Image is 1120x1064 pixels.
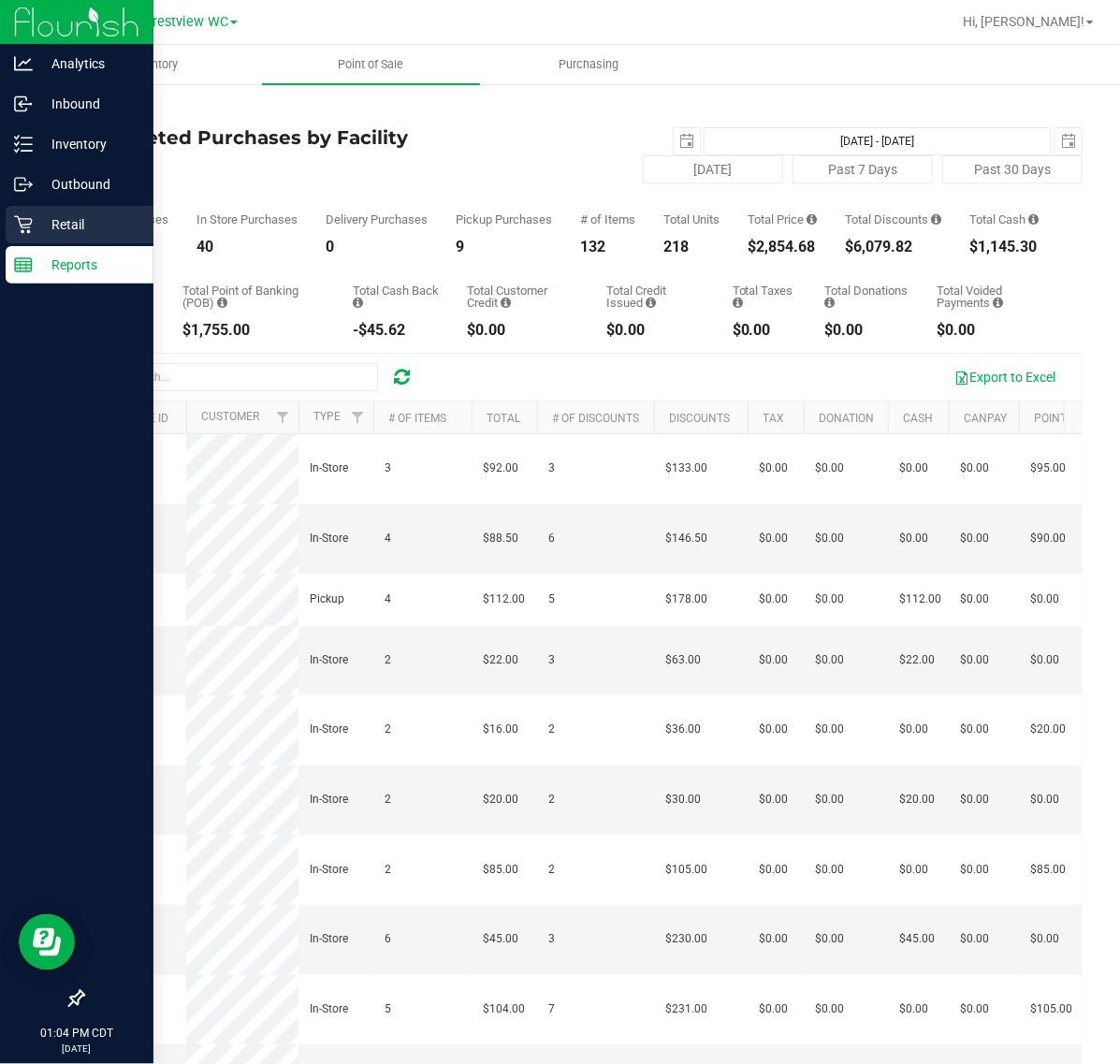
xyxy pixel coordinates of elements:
[548,459,555,477] span: 3
[899,791,935,809] span: $20.00
[548,530,555,547] span: 6
[960,530,989,547] span: $0.00
[819,412,874,425] a: Donation
[759,590,788,608] span: $0.00
[456,240,552,255] div: 9
[665,530,707,547] span: $146.50
[487,412,520,425] a: Total
[1030,1000,1072,1018] span: $105.00
[899,1000,928,1018] span: $0.00
[548,791,555,809] span: 2
[815,459,844,477] span: $0.00
[385,651,391,669] span: 2
[1028,213,1039,226] i: Sum of the successful, non-voided cash payment transactions for all purchases in the date range. ...
[468,284,579,309] div: Total Customer Credit
[759,459,788,477] span: $0.00
[196,213,298,226] div: In Store Purchases
[196,240,298,255] div: 40
[759,930,788,948] span: $0.00
[385,721,391,738] span: 2
[899,459,928,477] span: $0.00
[845,240,941,255] div: $6,079.82
[468,323,579,338] div: $0.00
[310,861,348,879] span: In-Store
[960,861,989,879] span: $0.00
[899,930,935,948] span: $45.00
[342,401,373,433] a: Filter
[548,651,555,669] span: 3
[1030,530,1066,547] span: $90.00
[483,651,518,669] span: $22.00
[937,284,1055,309] div: Total Voided Payments
[960,721,989,738] span: $0.00
[201,410,259,423] a: Customer
[268,401,298,433] a: Filter
[14,175,33,194] inline-svg: Outbound
[960,791,989,809] span: $0.00
[456,213,552,226] div: Pickup Purchases
[963,14,1084,29] span: Hi, [PERSON_NAME]!
[665,459,707,477] span: $133.00
[665,1000,707,1018] span: $231.00
[825,284,909,309] div: Total Donations
[815,721,844,738] span: $0.00
[733,297,743,309] i: Sum of the total taxes for all purchases in the date range.
[483,791,518,809] span: $20.00
[14,215,33,234] inline-svg: Retail
[606,323,705,338] div: $0.00
[313,56,429,73] span: Point of Sale
[310,721,348,738] span: In-Store
[33,52,145,75] p: Analytics
[502,297,512,309] i: Sum of the successful, non-voided payments using account credit for all purchases in the date range.
[960,459,989,477] span: $0.00
[385,861,391,879] span: 2
[899,651,935,669] span: $22.00
[262,45,479,84] a: Point of Sale
[310,530,348,547] span: In-Store
[8,1042,145,1056] p: [DATE]
[815,590,844,608] span: $0.00
[665,721,701,738] span: $36.00
[483,721,518,738] span: $16.00
[669,412,730,425] a: Discounts
[899,721,928,738] span: $0.00
[815,651,844,669] span: $0.00
[33,213,145,236] p: Retail
[552,412,639,425] a: # of Discounts
[763,412,784,425] a: Tax
[14,135,33,153] inline-svg: Inventory
[665,651,701,669] span: $63.00
[646,297,656,309] i: Sum of all account credit issued for all refunds from returned purchases in the date range.
[815,530,844,547] span: $0.00
[960,1000,989,1018] span: $0.00
[548,1000,555,1018] span: 7
[969,240,1039,255] div: $1,145.30
[1030,651,1059,669] span: $0.00
[548,590,555,608] span: 5
[1030,459,1066,477] span: $95.00
[733,284,797,309] div: Total Taxes
[674,128,700,154] span: select
[385,930,391,948] span: 6
[548,721,555,738] span: 2
[899,530,928,547] span: $0.00
[960,590,989,608] span: $0.00
[606,284,705,309] div: Total Credit Issued
[1055,128,1082,154] span: select
[310,459,348,477] span: In-Store
[483,590,525,608] span: $112.00
[82,127,415,168] h4: Completed Purchases by Facility Report
[960,930,989,948] span: $0.00
[483,930,518,948] span: $45.00
[310,651,348,669] span: In-Store
[942,361,1068,393] button: Export to Excel
[969,213,1039,226] div: Total Cash
[759,530,788,547] span: $0.00
[759,721,788,738] span: $0.00
[385,590,391,608] span: 4
[815,930,844,948] span: $0.00
[33,254,145,276] p: Reports
[759,651,788,669] span: $0.00
[931,213,941,226] i: Sum of the discount values applied to the all purchases in the date range.
[815,791,844,809] span: $0.00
